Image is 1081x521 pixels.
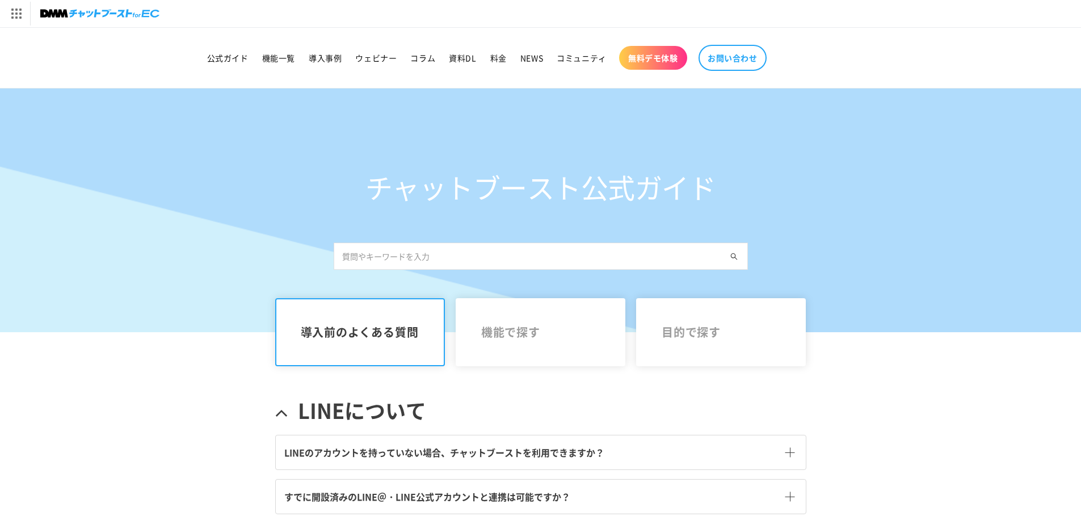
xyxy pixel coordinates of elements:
a: すでに開設済みのLINE＠・LINE公式アカウントと連携は可能ですか？ [276,480,806,514]
a: 導入前のよくある質問 [275,298,445,366]
a: ウェビナー [348,46,403,70]
h1: チャットブースト公式ガイド [334,170,748,204]
span: 公式ガイド [207,53,249,63]
span: 機能一覧 [262,53,295,63]
a: お問い合わせ [699,45,767,71]
a: 無料デモ体験 [619,46,687,70]
a: 資料DL [442,46,483,70]
span: 資料DL [449,53,476,63]
span: LINEのアカウントを持っていない場合、チャットブーストを利用できますか？ [284,446,604,459]
span: コラム [410,53,435,63]
span: 目的で探す [662,325,781,339]
span: お問い合わせ [708,53,758,63]
a: 料金 [483,46,514,70]
span: 無料デモ体験 [628,53,678,63]
input: 質問やキーワードを入力 [334,243,748,270]
span: 料金 [490,53,507,63]
a: NEWS [514,46,550,70]
a: コミュニティ [550,46,613,70]
span: NEWS [520,53,543,63]
span: ウェビナー [355,53,397,63]
span: すでに開設済みのLINE＠・LINE公式アカウントと連携は可能ですか？ [284,490,570,503]
a: LINEについて [275,386,806,435]
a: LINEのアカウントを持っていない場合、チャットブーストを利用できますか？ [276,435,806,469]
img: チャットブーストforEC [40,6,159,22]
span: コミュニティ [557,53,607,63]
a: 機能一覧 [255,46,302,70]
a: 公式ガイド [200,46,255,70]
a: 導入事例 [302,46,348,70]
a: コラム [403,46,442,70]
a: 目的で探す [636,298,806,366]
a: 機能で探す [456,298,626,366]
img: Search [730,253,738,260]
span: 導入前のよくある質問 [301,325,420,339]
span: 導入事例 [309,53,342,63]
span: LINEについて [298,397,426,423]
img: サービス [2,2,30,26]
span: 機能で探す [481,325,600,339]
